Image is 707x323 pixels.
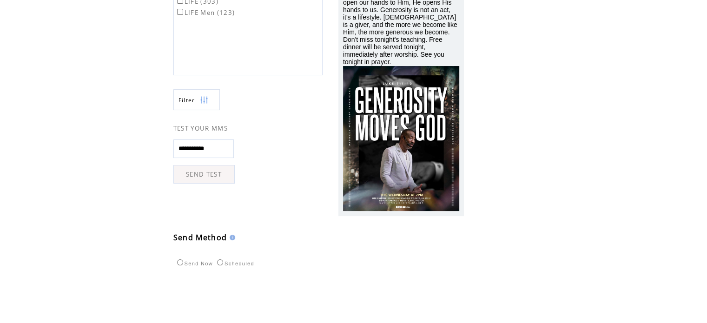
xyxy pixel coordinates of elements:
[173,232,227,243] span: Send Method
[178,96,195,104] span: Show filters
[173,165,235,184] a: SEND TEST
[200,90,208,111] img: filters.png
[177,259,183,265] input: Send Now
[175,261,213,266] label: Send Now
[177,9,183,15] input: LIFE Men (123)
[217,259,223,265] input: Scheduled
[227,235,235,240] img: help.gif
[173,124,228,132] span: TEST YOUR MMS
[175,8,235,17] label: LIFE Men (123)
[215,261,254,266] label: Scheduled
[173,89,220,110] a: Filter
